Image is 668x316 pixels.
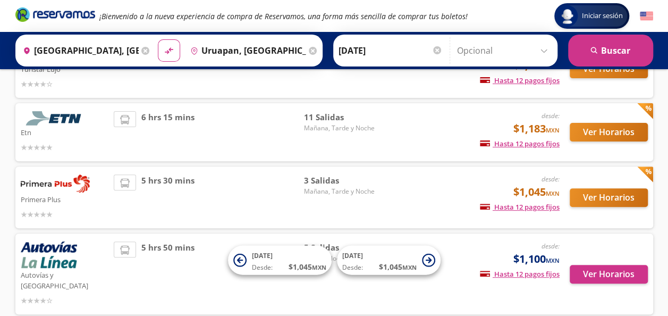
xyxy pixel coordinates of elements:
[402,263,417,271] small: MXN
[141,111,195,153] span: 6 hrs 15 mins
[542,174,560,184] em: desde:
[21,242,77,268] img: Autovías y La Línea
[480,202,560,212] span: Hasta 12 pagos fijos
[303,187,378,196] span: Mañana, Tarde y Noche
[578,11,627,21] span: Iniciar sesión
[19,37,139,64] input: Buscar Origen
[640,10,653,23] button: English
[99,11,468,21] em: ¡Bienvenido a la nueva experiencia de compra de Reservamos, una forma más sencilla de comprar tus...
[15,6,95,22] i: Brand Logo
[186,37,306,64] input: Buscar Destino
[228,246,332,275] button: [DATE]Desde:$1,045MXN
[141,174,195,220] span: 5 hrs 30 mins
[289,261,326,272] span: $ 1,045
[21,126,109,138] p: Etn
[542,111,560,120] em: desde:
[480,139,560,148] span: Hasta 12 pagos fijos
[303,242,378,254] span: 5 Salidas
[252,263,273,272] span: Desde:
[546,189,560,197] small: MXN
[342,251,363,260] span: [DATE]
[15,6,95,26] a: Brand Logo
[312,263,326,271] small: MXN
[546,126,560,134] small: MXN
[21,268,109,291] p: Autovías y [GEOGRAPHIC_DATA]
[303,111,378,123] span: 11 Salidas
[570,123,648,142] button: Ver Horarios
[546,256,560,264] small: MXN
[513,121,560,137] span: $1,183
[570,188,648,207] button: Ver Horarios
[542,242,560,251] em: desde:
[21,111,90,126] img: Etn
[379,261,417,272] span: $ 1,045
[339,37,443,64] input: Elegir Fecha
[252,251,273,260] span: [DATE]
[570,265,648,284] button: Ver Horarios
[457,37,552,64] input: Opcional
[342,263,363,272] span: Desde:
[21,193,109,205] p: Primera Plus
[513,184,560,200] span: $1,045
[513,251,560,267] span: $1,100
[568,35,653,66] button: Buscar
[141,242,195,306] span: 5 hrs 50 mins
[303,123,378,133] span: Mañana, Tarde y Noche
[480,76,560,85] span: Hasta 12 pagos fijos
[480,269,560,279] span: Hasta 12 pagos fijos
[21,174,90,193] img: Primera Plus
[303,174,378,187] span: 3 Salidas
[337,246,441,275] button: [DATE]Desde:$1,045MXN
